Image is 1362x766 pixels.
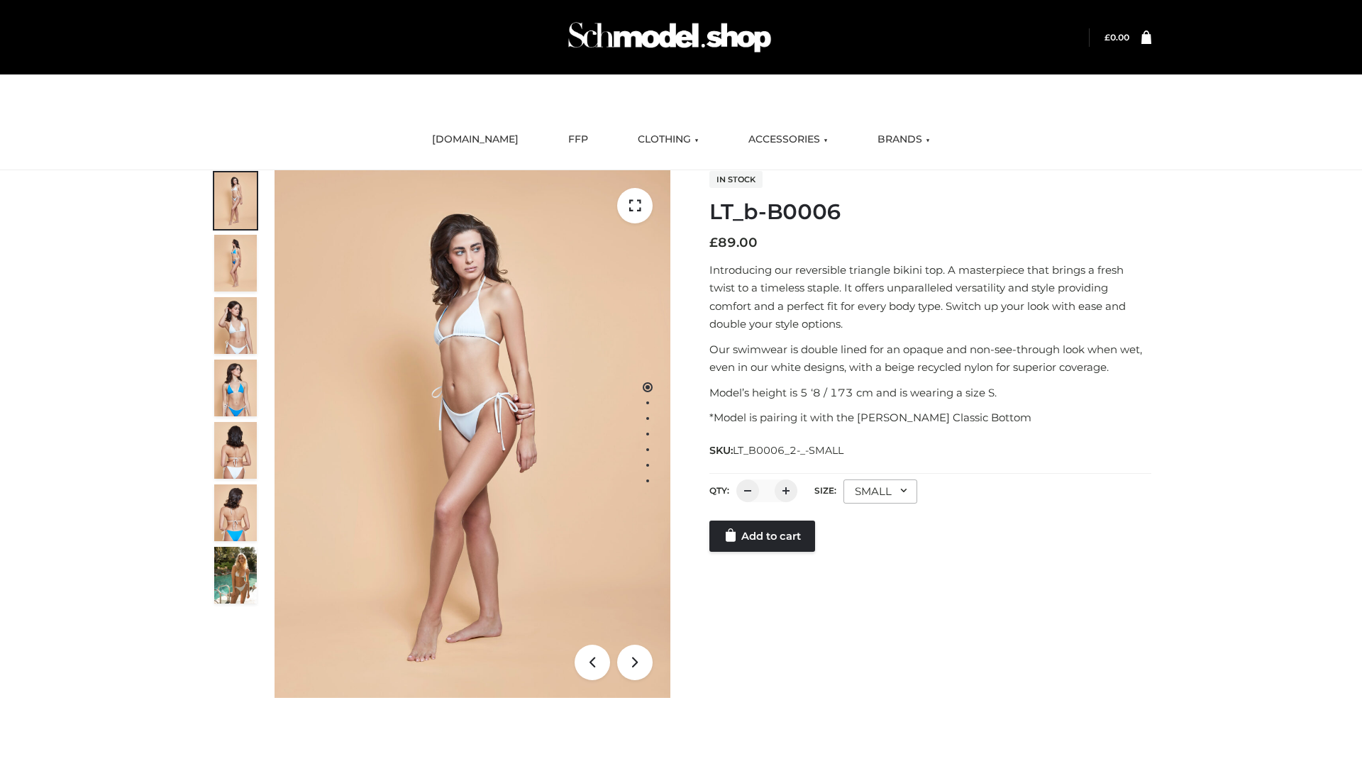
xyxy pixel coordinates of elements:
a: ACCESSORIES [738,124,838,155]
a: [DOMAIN_NAME] [421,124,529,155]
span: In stock [709,171,763,188]
div: SMALL [843,479,917,504]
img: ArielClassicBikiniTop_CloudNine_AzureSky_OW114ECO_2-scaled.jpg [214,235,257,292]
span: SKU: [709,442,845,459]
img: ArielClassicBikiniTop_CloudNine_AzureSky_OW114ECO_3-scaled.jpg [214,297,257,354]
img: Arieltop_CloudNine_AzureSky2.jpg [214,547,257,604]
a: CLOTHING [627,124,709,155]
img: ArielClassicBikiniTop_CloudNine_AzureSky_OW114ECO_8-scaled.jpg [214,484,257,541]
label: Size: [814,485,836,496]
a: £0.00 [1104,32,1129,43]
p: *Model is pairing it with the [PERSON_NAME] Classic Bottom [709,409,1151,427]
img: ArielClassicBikiniTop_CloudNine_AzureSky_OW114ECO_4-scaled.jpg [214,360,257,416]
p: Introducing our reversible triangle bikini top. A masterpiece that brings a fresh twist to a time... [709,261,1151,333]
bdi: 0.00 [1104,32,1129,43]
a: FFP [558,124,599,155]
h1: LT_b-B0006 [709,199,1151,225]
a: Add to cart [709,521,815,552]
img: ArielClassicBikiniTop_CloudNine_AzureSky_OW114ECO_1 [275,170,670,698]
label: QTY: [709,485,729,496]
img: Schmodel Admin 964 [563,9,776,65]
img: ArielClassicBikiniTop_CloudNine_AzureSky_OW114ECO_1-scaled.jpg [214,172,257,229]
span: £ [709,235,718,250]
span: £ [1104,32,1110,43]
bdi: 89.00 [709,235,758,250]
p: Model’s height is 5 ‘8 / 173 cm and is wearing a size S. [709,384,1151,402]
span: LT_B0006_2-_-SMALL [733,444,843,457]
p: Our swimwear is double lined for an opaque and non-see-through look when wet, even in our white d... [709,340,1151,377]
img: ArielClassicBikiniTop_CloudNine_AzureSky_OW114ECO_7-scaled.jpg [214,422,257,479]
a: BRANDS [867,124,941,155]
